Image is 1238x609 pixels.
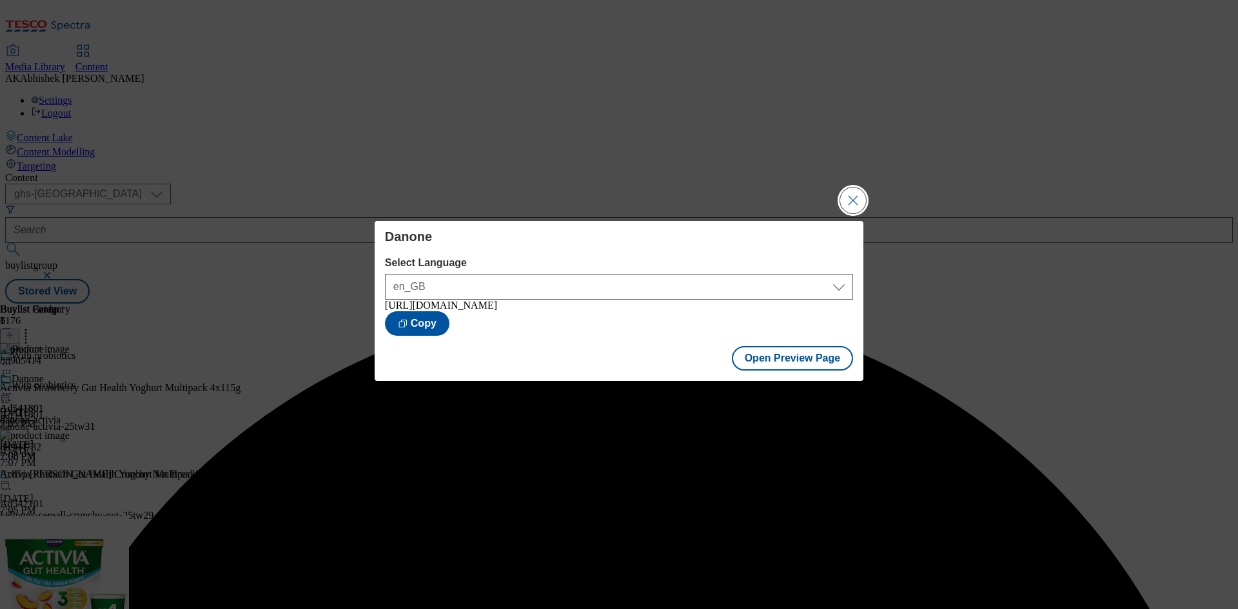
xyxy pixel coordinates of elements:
div: [URL][DOMAIN_NAME] [385,300,853,311]
label: Select Language [385,257,853,269]
div: Modal [375,221,863,381]
h4: Danone [385,229,853,244]
button: Close Modal [840,188,866,213]
button: Open Preview Page [732,346,854,371]
button: Copy [385,311,449,336]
